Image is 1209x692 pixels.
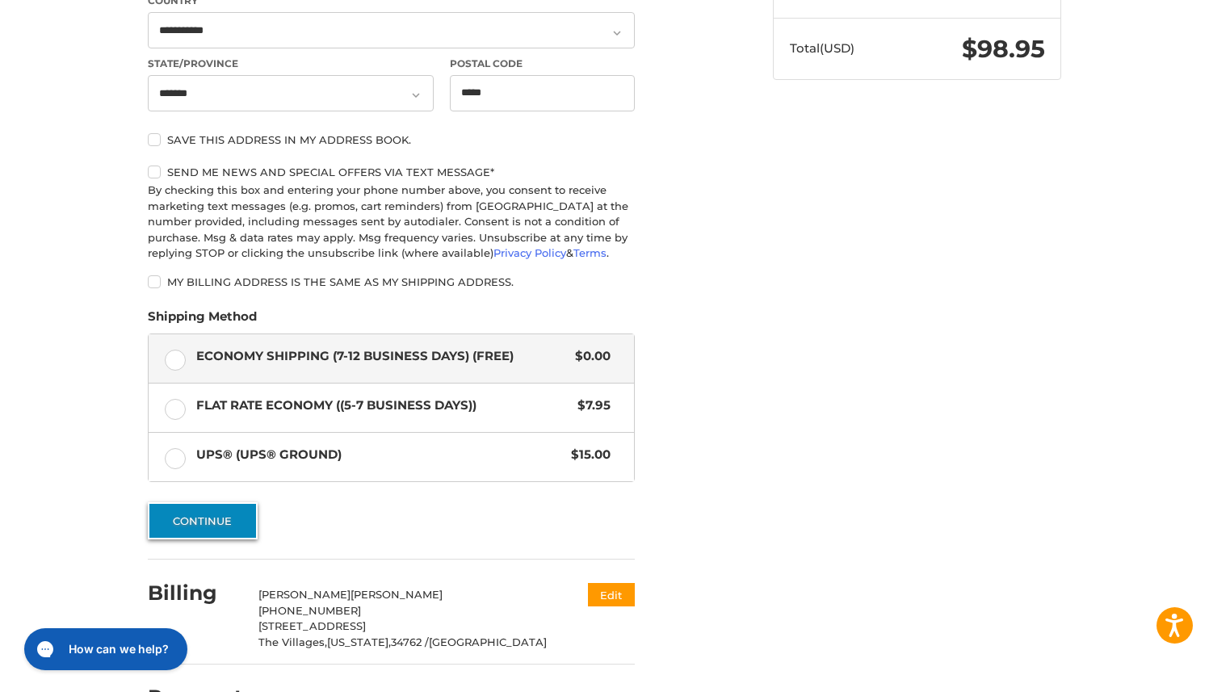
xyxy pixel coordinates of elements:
span: Total (USD) [790,40,854,56]
iframe: Gorgias live chat messenger [16,623,192,676]
span: Economy Shipping (7-12 Business Days) (Free) [196,347,568,366]
label: Save this address in my address book. [148,133,635,146]
span: [PHONE_NUMBER] [258,604,361,617]
span: $0.00 [567,347,611,366]
span: 34762 / [391,635,429,648]
div: By checking this box and entering your phone number above, you consent to receive marketing text ... [148,182,635,262]
a: Privacy Policy [493,246,566,259]
span: $7.95 [569,396,611,415]
a: Terms [573,246,607,259]
button: Edit [588,583,635,606]
label: Send me news and special offers via text message* [148,166,635,178]
label: My billing address is the same as my shipping address. [148,275,635,288]
button: Continue [148,502,258,539]
span: [STREET_ADDRESS] [258,619,366,632]
span: [PERSON_NAME] [258,588,351,601]
label: Postal Code [450,57,636,71]
span: $15.00 [563,446,611,464]
h2: Billing [148,581,242,606]
span: Flat Rate Economy ((5-7 Business Days)) [196,396,570,415]
legend: Shipping Method [148,308,257,333]
span: The Villages, [258,635,327,648]
span: [GEOGRAPHIC_DATA] [429,635,547,648]
label: State/Province [148,57,434,71]
span: UPS® (UPS® Ground) [196,446,564,464]
span: [US_STATE], [327,635,391,648]
span: $98.95 [962,34,1045,64]
span: [PERSON_NAME] [351,588,443,601]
